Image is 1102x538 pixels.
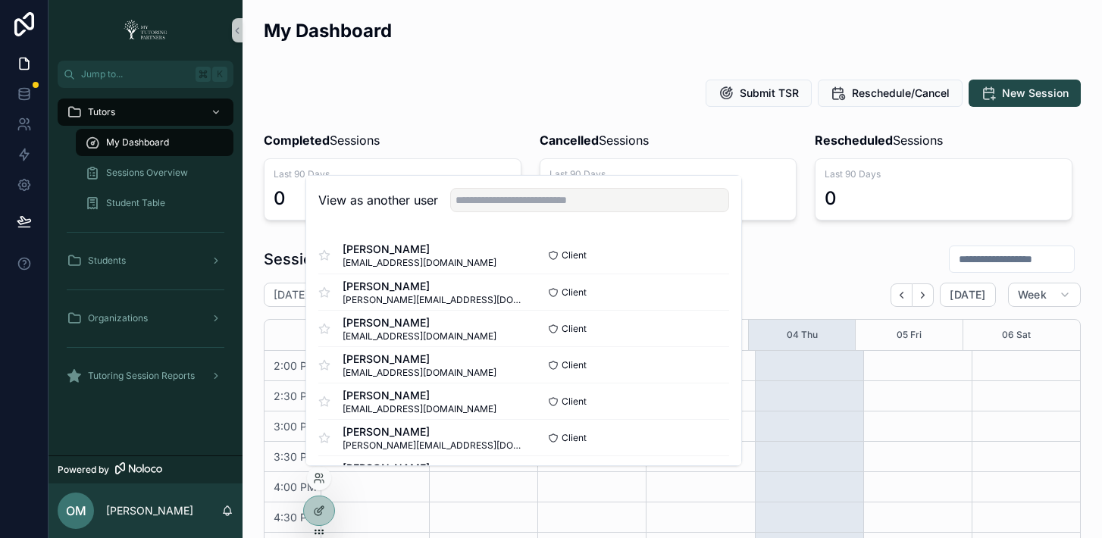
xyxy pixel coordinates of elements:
[897,320,922,350] button: 05 Fri
[343,439,524,452] span: [PERSON_NAME][EMAIL_ADDRESS][DOMAIN_NAME]
[274,186,286,211] div: 0
[58,362,233,389] a: Tutoring Session Reports
[740,86,799,101] span: Submit TSR
[825,168,1063,180] span: Last 90 Days
[81,68,189,80] span: Jump to...
[818,80,963,107] button: Reschedule/Cancel
[119,18,172,42] img: App logo
[106,167,188,179] span: Sessions Overview
[343,367,496,379] span: [EMAIL_ADDRESS][DOMAIN_NAME]
[815,133,893,148] strong: Rescheduled
[264,249,399,270] h1: Sessions Calendar
[106,197,165,209] span: Student Table
[540,131,649,149] span: Sessions
[88,106,115,118] span: Tutors
[66,502,86,520] span: OM
[264,131,380,149] span: Sessions
[562,249,587,261] span: Client
[1002,86,1069,101] span: New Session
[1018,288,1047,302] span: Week
[264,18,392,43] h2: My Dashboard
[270,450,321,463] span: 3:30 PM
[343,279,524,294] span: [PERSON_NAME]
[913,283,934,307] button: Next
[106,136,169,149] span: My Dashboard
[852,86,950,101] span: Reschedule/Cancel
[274,168,512,180] span: Last 90 Days
[270,389,321,402] span: 2:30 PM
[58,61,233,88] button: Jump to...K
[950,288,985,302] span: [DATE]
[343,330,496,343] span: [EMAIL_ADDRESS][DOMAIN_NAME]
[58,247,233,274] a: Students
[562,286,587,299] span: Client
[343,315,496,330] span: [PERSON_NAME]
[562,323,587,335] span: Client
[270,359,321,372] span: 2:00 PM
[562,359,587,371] span: Client
[540,133,599,148] strong: Cancelled
[76,159,233,186] a: Sessions Overview
[969,80,1081,107] button: New Session
[549,168,787,180] span: Last 90 Days
[88,370,195,382] span: Tutoring Session Reports
[891,283,913,307] button: Back
[264,133,330,148] strong: Completed
[343,294,524,306] span: [PERSON_NAME][EMAIL_ADDRESS][DOMAIN_NAME]
[706,80,812,107] button: Submit TSR
[49,88,243,455] div: scrollable content
[787,320,818,350] button: 04 Thu
[343,352,496,367] span: [PERSON_NAME]
[343,242,496,257] span: [PERSON_NAME]
[343,257,496,269] span: [EMAIL_ADDRESS][DOMAIN_NAME]
[940,283,995,307] button: [DATE]
[825,186,837,211] div: 0
[214,68,226,80] span: K
[343,403,496,415] span: [EMAIL_ADDRESS][DOMAIN_NAME]
[58,464,109,476] span: Powered by
[58,99,233,126] a: Tutors
[1002,320,1031,350] button: 06 Sat
[562,432,587,444] span: Client
[343,461,496,476] span: [PERSON_NAME]
[106,503,193,518] p: [PERSON_NAME]
[815,131,943,149] span: Sessions
[270,511,321,524] span: 4:30 PM
[270,480,321,493] span: 4:00 PM
[58,305,233,332] a: Organizations
[562,396,587,408] span: Client
[88,255,126,267] span: Students
[88,312,148,324] span: Organizations
[343,424,524,439] span: [PERSON_NAME]
[1008,283,1081,307] button: Week
[49,455,243,483] a: Powered by
[318,191,438,209] h2: View as another user
[76,129,233,156] a: My Dashboard
[343,388,496,403] span: [PERSON_NAME]
[274,287,355,302] h2: [DATE] – [DATE]
[270,420,321,433] span: 3:00 PM
[76,189,233,217] a: Student Table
